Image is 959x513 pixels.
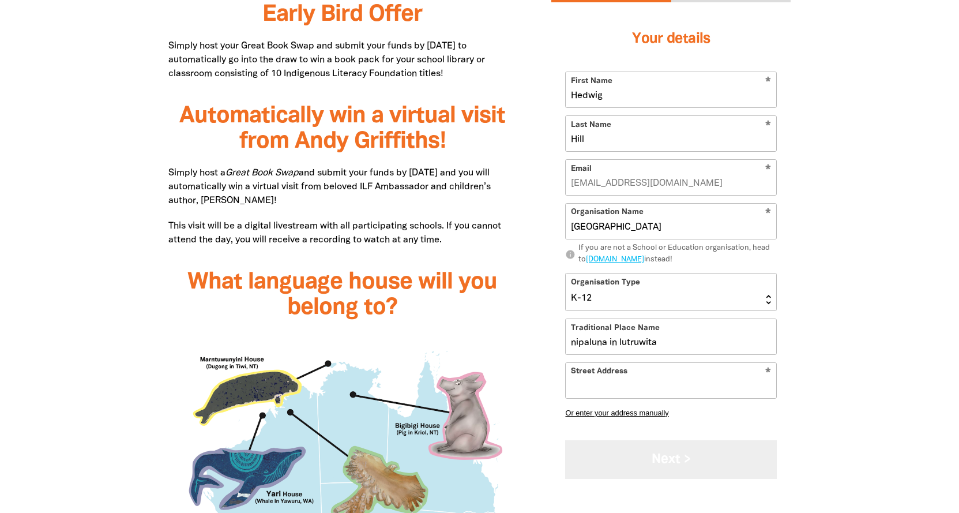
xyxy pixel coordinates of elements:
[262,4,422,25] span: Early Bird Offer
[565,16,777,62] h3: Your details
[565,408,777,417] button: Or enter your address manually
[168,39,517,81] p: Simply host your Great Book Swap and submit your funds by [DATE] to automatically go into the dra...
[168,166,517,208] p: Simply host a and submit your funds by [DATE] and you will automatically win a virtual visit from...
[565,249,576,259] i: info
[187,272,497,319] span: What language house will you belong to?
[225,169,299,177] em: Great Book Swap
[578,243,777,265] div: If you are not a School or Education organisation, head to instead!
[168,219,517,247] p: This visit will be a digital livestream with all participating schools. If you cannot attend the ...
[179,106,505,152] span: Automatically win a virtual visit from Andy Griffiths!
[586,256,644,263] a: [DOMAIN_NAME]
[565,440,777,478] button: Next >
